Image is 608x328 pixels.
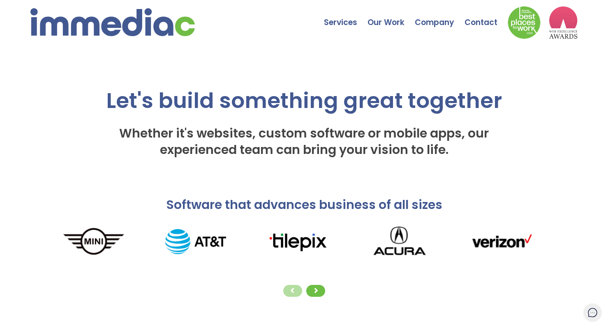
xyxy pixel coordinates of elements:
[106,85,502,115] span: Let's build something great together
[145,229,247,254] img: AT%26T_logo.png
[43,227,145,257] img: MINI_logo.png
[368,2,415,31] a: Our Work
[324,2,368,31] a: Services
[166,196,442,213] span: Software that advances business of all sizes
[415,2,465,31] a: Company
[508,6,541,39] img: Down
[30,8,195,36] img: immediac
[465,2,508,31] a: Contact
[247,231,349,252] img: tilepixLogo.png
[349,221,451,262] img: Acura_logo.png
[119,124,489,158] span: Whether it's websites, custom software or mobile apps, our experienced team can bring your vision...
[549,6,578,39] img: logo2_wea_nobg.webp
[451,231,553,252] img: verizonLogo.png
